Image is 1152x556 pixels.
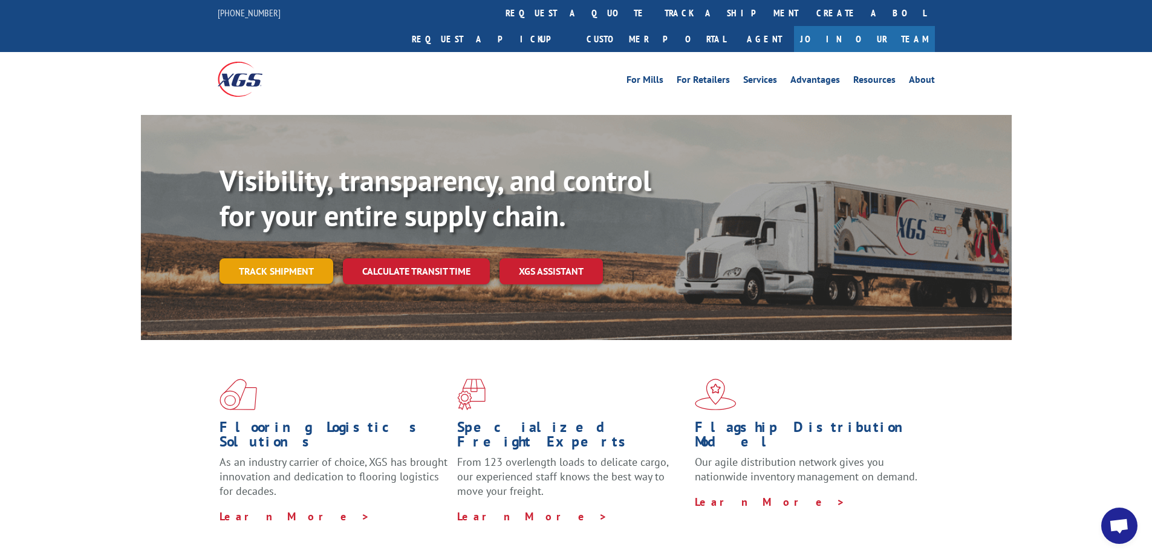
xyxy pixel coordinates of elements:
[403,26,578,52] a: Request a pickup
[695,495,845,509] a: Learn More >
[218,7,281,19] a: [PHONE_NUMBER]
[220,379,257,410] img: xgs-icon-total-supply-chain-intelligence-red
[457,420,686,455] h1: Specialized Freight Experts
[220,455,447,498] span: As an industry carrier of choice, XGS has brought innovation and dedication to flooring logistics...
[220,509,370,523] a: Learn More >
[626,75,663,88] a: For Mills
[457,455,686,509] p: From 123 overlength loads to delicate cargo, our experienced staff knows the best way to move you...
[735,26,794,52] a: Agent
[790,75,840,88] a: Advantages
[457,509,608,523] a: Learn More >
[853,75,896,88] a: Resources
[578,26,735,52] a: Customer Portal
[220,420,448,455] h1: Flooring Logistics Solutions
[695,420,923,455] h1: Flagship Distribution Model
[343,258,490,284] a: Calculate transit time
[695,455,917,483] span: Our agile distribution network gives you nationwide inventory management on demand.
[677,75,730,88] a: For Retailers
[220,258,333,284] a: Track shipment
[220,162,651,234] b: Visibility, transparency, and control for your entire supply chain.
[457,379,486,410] img: xgs-icon-focused-on-flooring-red
[909,75,935,88] a: About
[1101,508,1137,544] div: Open chat
[695,379,737,410] img: xgs-icon-flagship-distribution-model-red
[500,258,603,284] a: XGS ASSISTANT
[743,75,777,88] a: Services
[794,26,935,52] a: Join Our Team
